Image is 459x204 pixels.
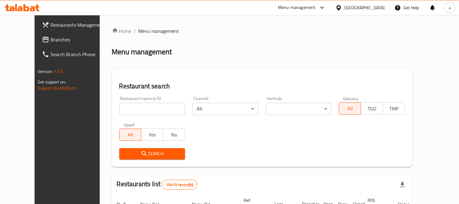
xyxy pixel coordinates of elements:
div: ​ [266,103,332,115]
span: Search Branch Phone [50,51,106,58]
a: Home [112,27,131,35]
span: Menu management [139,27,179,35]
label: Delivery [343,96,358,101]
span: Search [124,150,180,158]
span: 10415 record(s) [162,182,197,188]
button: No [163,129,185,141]
button: Search [119,148,185,160]
span: TGO [364,104,381,113]
div: Total records count [162,180,197,190]
span: Version: [38,67,53,75]
button: Yes [141,129,163,141]
a: Support.OpsPlatform [38,84,76,92]
div: Menu-management [278,4,316,11]
span: Restaurants Management [50,21,106,29]
button: All [339,102,361,115]
span: 1.0.0 [54,67,63,75]
div: All [192,103,258,115]
nav: breadcrumb [112,27,412,35]
button: TGO [361,102,383,115]
li: / [134,27,136,35]
a: Branches [37,32,111,47]
div: [GEOGRAPHIC_DATA] [344,4,385,11]
span: All [122,130,139,139]
label: Upsell [124,122,135,127]
button: All [119,129,142,141]
span: TMP [385,104,402,113]
span: All [342,104,359,113]
span: Branches [50,36,106,43]
h2: Restaurants list [117,179,198,190]
span: a [449,4,451,11]
button: TMP [383,102,405,115]
div: Export file [395,177,410,192]
span: Yes [144,130,161,139]
h2: Menu management [112,47,172,57]
span: No [166,130,183,139]
span: Get support on: [38,78,66,86]
h2: Restaurant search [119,82,405,91]
input: Search for restaurant name or ID.. [119,103,185,115]
a: Restaurants Management [37,17,111,32]
a: Search Branch Phone [37,47,111,62]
